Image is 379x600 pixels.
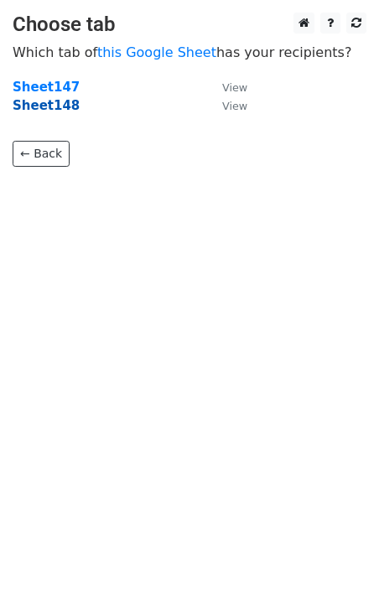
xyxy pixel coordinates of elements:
a: Sheet148 [13,98,80,113]
a: this Google Sheet [97,44,216,60]
h3: Choose tab [13,13,366,37]
iframe: Chat Widget [295,520,379,600]
a: View [205,80,247,95]
a: ← Back [13,141,70,167]
small: View [222,81,247,94]
a: Sheet147 [13,80,80,95]
small: View [222,100,247,112]
p: Which tab of has your recipients? [13,44,366,61]
a: View [205,98,247,113]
